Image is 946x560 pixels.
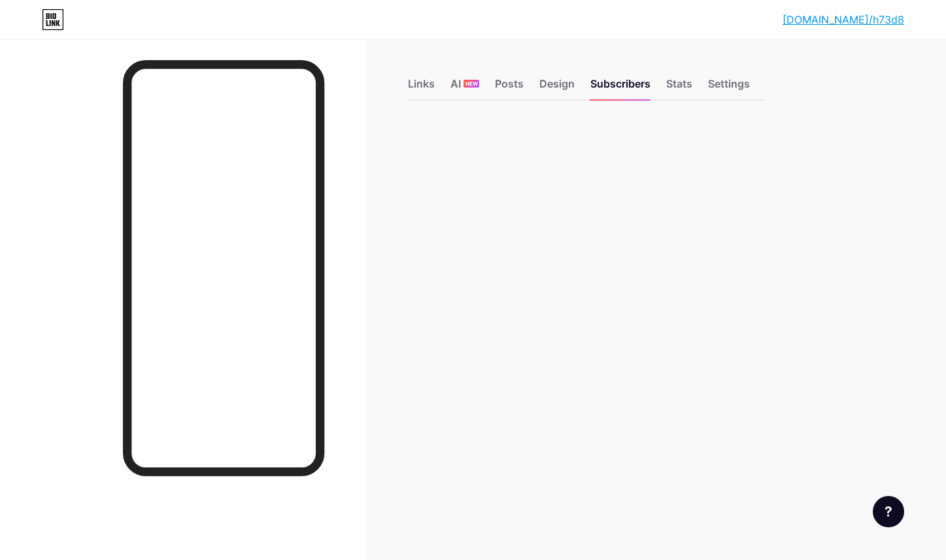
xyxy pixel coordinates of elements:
span: NEW [465,80,478,88]
div: Links [408,76,435,99]
div: AI [450,76,479,99]
div: Settings [708,76,750,99]
div: Subscribers [590,76,650,99]
a: [DOMAIN_NAME]/h73d8 [783,12,904,27]
div: Posts [495,76,524,99]
div: Stats [666,76,692,99]
div: Design [539,76,575,99]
